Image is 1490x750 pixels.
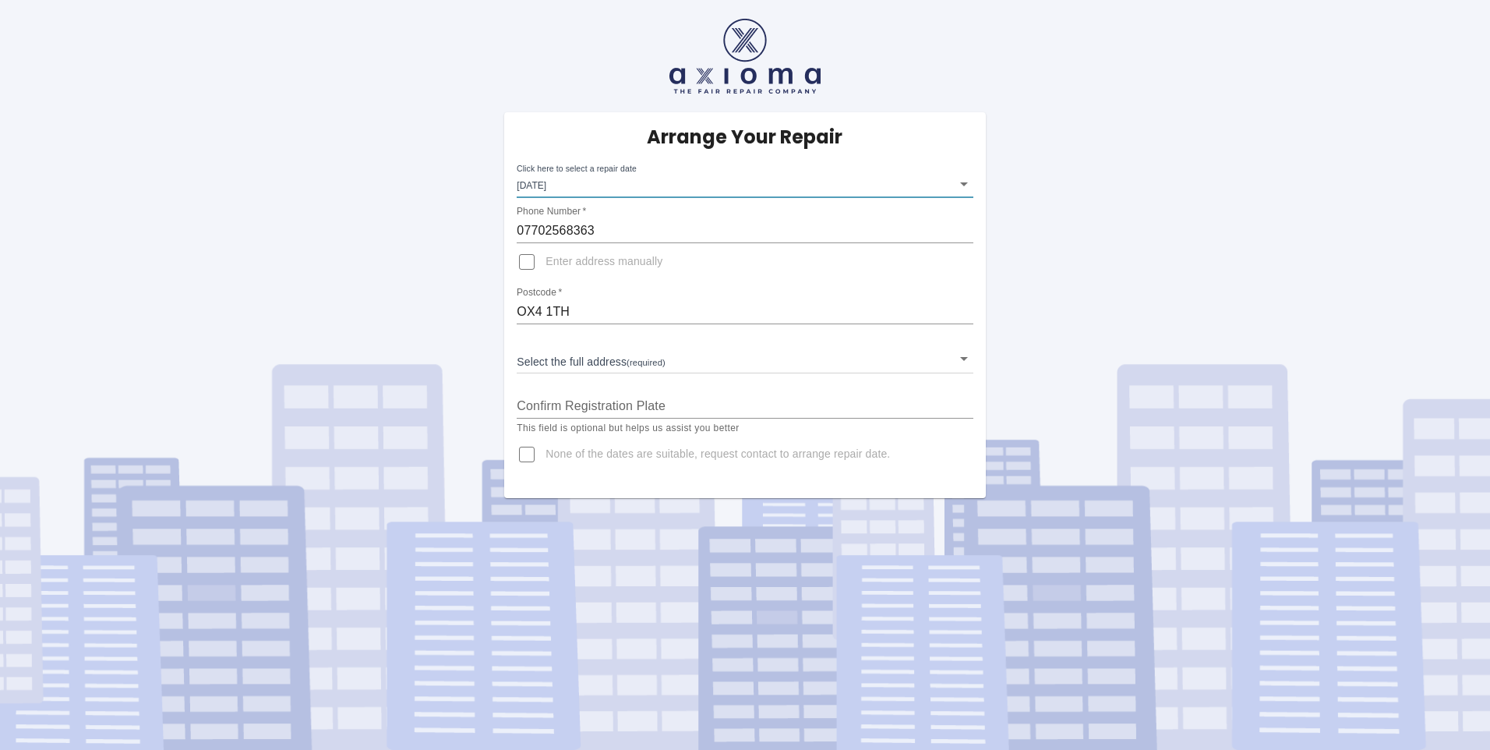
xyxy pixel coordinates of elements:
[517,163,637,175] label: Click here to select a repair date
[517,205,586,218] label: Phone Number
[647,125,842,150] h5: Arrange Your Repair
[517,170,973,198] div: [DATE]
[517,286,562,299] label: Postcode
[546,254,662,270] span: Enter address manually
[669,19,821,94] img: axioma
[517,421,973,437] p: This field is optional but helps us assist you better
[546,447,890,462] span: None of the dates are suitable, request contact to arrange repair date.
